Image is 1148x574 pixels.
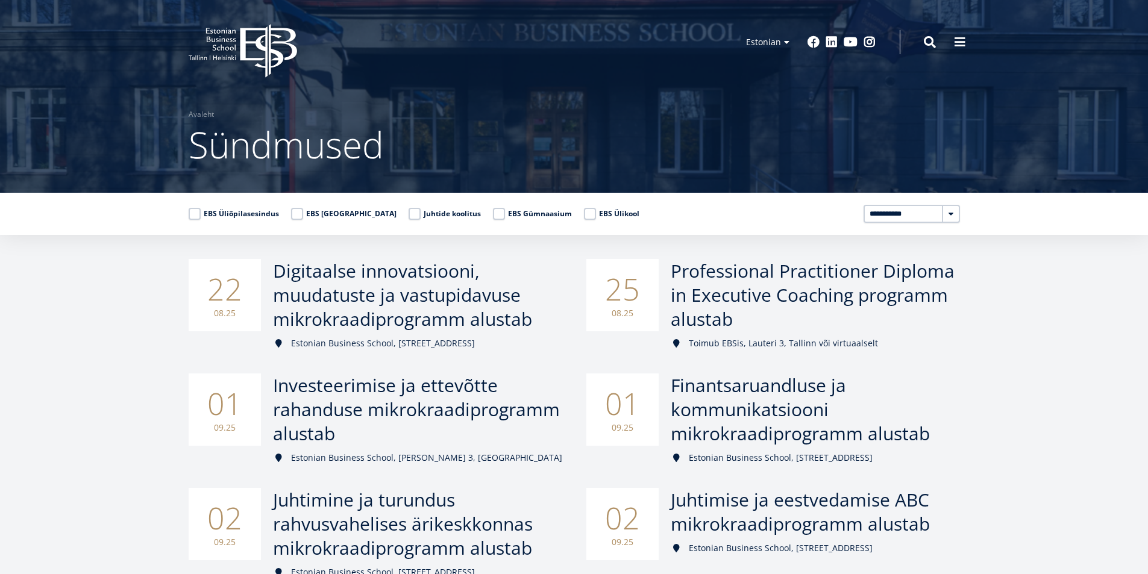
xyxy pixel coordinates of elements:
[409,208,481,220] label: Juhtide koolitus
[598,536,647,548] small: 09.25
[201,536,249,548] small: 09.25
[201,422,249,434] small: 09.25
[671,337,960,349] div: Toimub EBSis, Lauteri 3, Tallinn või virtuaalselt
[584,208,639,220] label: EBS Ülikool
[598,307,647,319] small: 08.25
[586,259,659,331] div: 25
[671,373,930,446] span: Finantsaruandluse ja kommunikatsiooni mikrokraadiprogramm alustab
[189,120,960,169] h1: Sündmused
[189,373,261,446] div: 01
[189,259,261,331] div: 22
[273,258,532,331] span: Digitaalse innovatsiooni, muudatuste ja vastupidavuse mikrokraadiprogramm alustab
[273,487,533,560] span: Juhtimine ja turundus rahvusvahelises ärikeskkonnas mikrokraadiprogramm alustab
[493,208,572,220] label: EBS Gümnaasium
[189,488,261,560] div: 02
[189,108,214,120] a: Avaleht
[291,208,397,220] label: EBS [GEOGRAPHIC_DATA]
[671,452,960,464] div: Estonian Business School, [STREET_ADDRESS]
[598,422,647,434] small: 09.25
[826,36,838,48] a: Linkedin
[273,337,562,349] div: Estonian Business School, [STREET_ADDRESS]
[273,452,562,464] div: Estonian Business School, [PERSON_NAME] 3, [GEOGRAPHIC_DATA]
[671,542,960,554] div: Estonian Business School, [STREET_ADDRESS]
[808,36,820,48] a: Facebook
[671,258,955,331] span: Professional Practitioner Diploma in Executive Coaching programm alustab
[586,373,659,446] div: 01
[864,36,876,48] a: Instagram
[586,488,659,560] div: 02
[671,487,930,536] span: Juhtimise ja eestvedamise ABC mikrokraadiprogramm alustab
[273,373,560,446] span: Investeerimise ja ettevõtte rahanduse mikrokraadiprogramm alustab
[201,307,249,319] small: 08.25
[189,208,279,220] label: EBS Üliõpilasesindus
[844,36,858,48] a: Youtube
